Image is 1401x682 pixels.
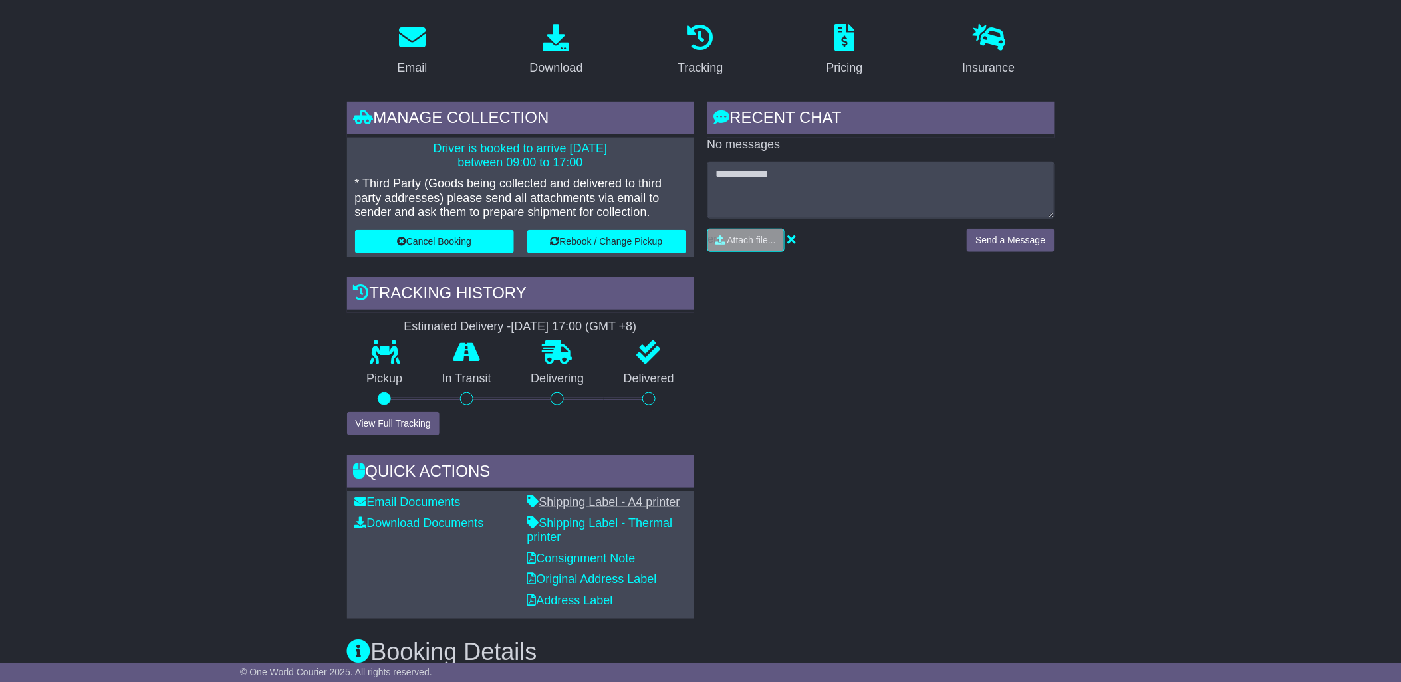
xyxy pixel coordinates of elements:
div: Pricing [827,59,863,77]
p: Delivering [511,372,604,386]
div: Quick Actions [347,455,694,491]
a: Email [388,19,436,82]
div: RECENT CHAT [707,102,1055,138]
button: Rebook / Change Pickup [527,230,686,253]
p: Driver is booked to arrive [DATE] between 09:00 to 17:00 [355,142,686,170]
p: Delivered [604,372,694,386]
a: Download [521,19,592,82]
div: Download [530,59,583,77]
h3: Booking Details [347,639,1055,665]
a: Tracking [669,19,731,82]
div: Estimated Delivery - [347,320,694,334]
div: Insurance [963,59,1015,77]
a: Address Label [527,594,613,607]
p: Pickup [347,372,423,386]
a: Original Address Label [527,572,657,586]
div: Email [397,59,427,77]
a: Shipping Label - A4 printer [527,495,680,509]
p: No messages [707,138,1055,152]
a: Insurance [954,19,1024,82]
a: Email Documents [355,495,461,509]
button: Send a Message [967,229,1054,252]
button: View Full Tracking [347,412,440,435]
div: Manage collection [347,102,694,138]
a: Download Documents [355,516,484,530]
button: Cancel Booking [355,230,514,253]
span: © One World Courier 2025. All rights reserved. [240,667,432,677]
p: * Third Party (Goods being collected and delivered to third party addresses) please send all atta... [355,177,686,220]
div: Tracking history [347,277,694,313]
a: Consignment Note [527,552,636,565]
div: Tracking [678,59,723,77]
div: [DATE] 17:00 (GMT +8) [511,320,637,334]
a: Shipping Label - Thermal printer [527,516,673,544]
a: Pricing [818,19,872,82]
p: In Transit [422,372,511,386]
